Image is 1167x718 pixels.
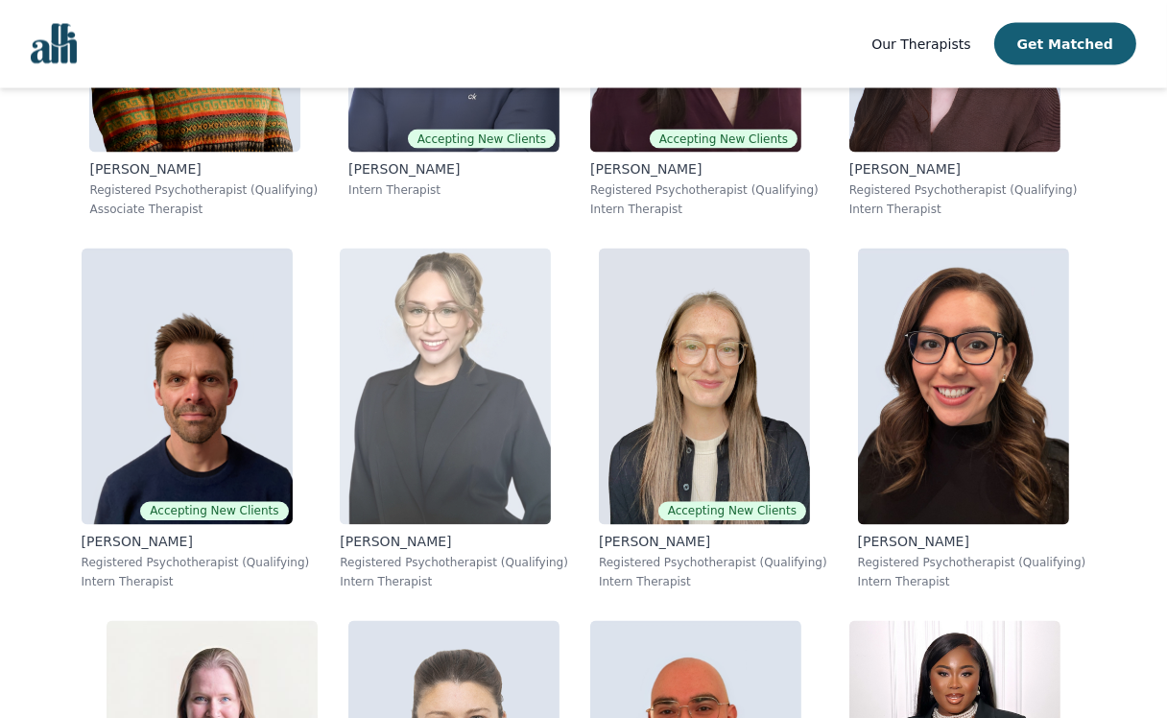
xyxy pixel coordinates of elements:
[82,533,310,552] p: [PERSON_NAME]
[599,249,810,525] img: Holly_Gunn
[650,130,798,149] span: Accepting New Clients
[658,502,806,521] span: Accepting New Clients
[340,249,551,525] img: Olivia_Moore
[599,556,827,571] p: Registered Psychotherapist (Qualifying)
[140,502,288,521] span: Accepting New Clients
[82,556,310,571] p: Registered Psychotherapist (Qualifying)
[340,556,568,571] p: Registered Psychotherapist (Qualifying)
[858,249,1069,525] img: Minerva_Acevedo
[583,233,843,606] a: Holly_GunnAccepting New Clients[PERSON_NAME]Registered Psychotherapist (Qualifying)Intern Therapist
[89,160,318,179] p: [PERSON_NAME]
[31,24,77,64] img: alli logo
[858,575,1086,590] p: Intern Therapist
[849,183,1078,199] p: Registered Psychotherapist (Qualifying)
[348,183,560,199] p: Intern Therapist
[871,36,970,52] span: Our Therapists
[408,130,556,149] span: Accepting New Clients
[599,533,827,552] p: [PERSON_NAME]
[599,575,827,590] p: Intern Therapist
[858,556,1086,571] p: Registered Psychotherapist (Qualifying)
[340,575,568,590] p: Intern Therapist
[66,233,325,606] a: Todd_SchiedelAccepting New Clients[PERSON_NAME]Registered Psychotherapist (Qualifying)Intern Ther...
[849,160,1078,179] p: [PERSON_NAME]
[590,183,819,199] p: Registered Psychotherapist (Qualifying)
[590,160,819,179] p: [PERSON_NAME]
[324,233,583,606] a: Olivia_Moore[PERSON_NAME]Registered Psychotherapist (Qualifying)Intern Therapist
[994,23,1136,65] button: Get Matched
[82,249,293,525] img: Todd_Schiedel
[843,233,1102,606] a: Minerva_Acevedo[PERSON_NAME]Registered Psychotherapist (Qualifying)Intern Therapist
[82,575,310,590] p: Intern Therapist
[89,183,318,199] p: Registered Psychotherapist (Qualifying)
[590,203,819,218] p: Intern Therapist
[89,203,318,218] p: Associate Therapist
[849,203,1078,218] p: Intern Therapist
[348,160,560,179] p: [PERSON_NAME]
[871,33,970,56] a: Our Therapists
[340,533,568,552] p: [PERSON_NAME]
[858,533,1086,552] p: [PERSON_NAME]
